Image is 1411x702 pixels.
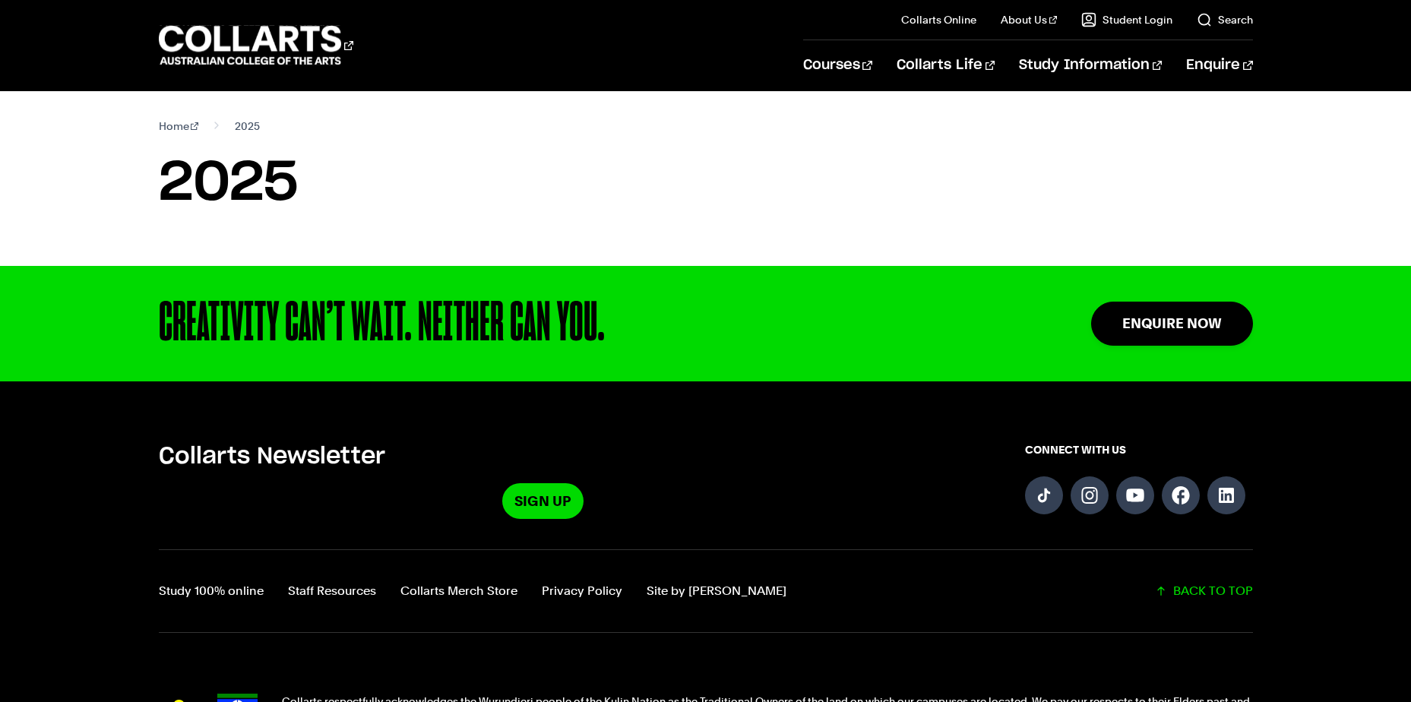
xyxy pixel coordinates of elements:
a: Collarts Life [897,40,995,90]
a: Scroll back to top of the page [1155,580,1253,602]
h5: Collarts Newsletter [159,442,928,471]
a: Follow us on LinkedIn [1207,476,1245,514]
a: Follow us on TikTok [1025,476,1063,514]
a: Enquire Now [1091,302,1253,345]
a: Home [159,115,199,137]
a: Collarts Online [901,12,976,27]
a: Study 100% online [159,580,264,602]
a: Collarts Merch Store [400,580,517,602]
a: Study Information [1019,40,1162,90]
a: Follow us on Instagram [1071,476,1109,514]
a: Follow us on YouTube [1116,476,1154,514]
h1: 2025 [159,149,1253,217]
a: Student Login [1081,12,1172,27]
a: Courses [803,40,872,90]
div: CREATIVITY CAN’T WAIT. NEITHER CAN YOU. [159,296,994,351]
span: 2025 [235,115,260,137]
a: Search [1197,12,1253,27]
div: Go to homepage [159,24,353,67]
span: CONNECT WITH US [1025,442,1253,457]
a: Follow us on Facebook [1162,476,1200,514]
div: Additional links and back-to-top button [159,549,1253,633]
a: Site by Calico [647,580,786,602]
nav: Footer navigation [159,580,786,602]
a: Privacy Policy [542,580,622,602]
a: About Us [1001,12,1057,27]
a: Staff Resources [288,580,376,602]
a: Sign Up [502,483,584,519]
a: Enquire [1186,40,1252,90]
div: Connect with us on social media [1025,442,1253,519]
